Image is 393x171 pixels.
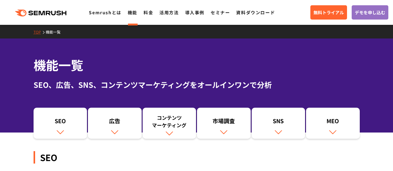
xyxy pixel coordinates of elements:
[200,117,248,128] div: 市場調査
[34,29,46,34] a: TOP
[313,9,344,16] span: 無料トライアル
[211,9,230,16] a: セミナー
[252,108,305,139] a: SNS
[197,108,251,139] a: 市場調査
[310,5,347,20] a: 無料トライアル
[159,9,179,16] a: 活用方法
[34,108,87,139] a: SEO
[88,108,142,139] a: 広告
[255,117,302,128] div: SNS
[352,5,388,20] a: デモを申し込む
[34,151,360,164] div: SEO
[128,9,137,16] a: 機能
[34,56,360,74] h1: 機能一覧
[46,29,65,34] a: 機能一覧
[309,117,357,128] div: MEO
[146,114,193,129] div: コンテンツ マーケティング
[89,9,121,16] a: Semrushとは
[185,9,204,16] a: 導入事例
[143,108,196,139] a: コンテンツマーケティング
[306,108,360,139] a: MEO
[91,117,139,128] div: 広告
[236,9,275,16] a: 資料ダウンロード
[355,9,385,16] span: デモを申し込む
[144,9,153,16] a: 料金
[34,79,360,90] div: SEO、広告、SNS、コンテンツマーケティングをオールインワンで分析
[37,117,84,128] div: SEO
